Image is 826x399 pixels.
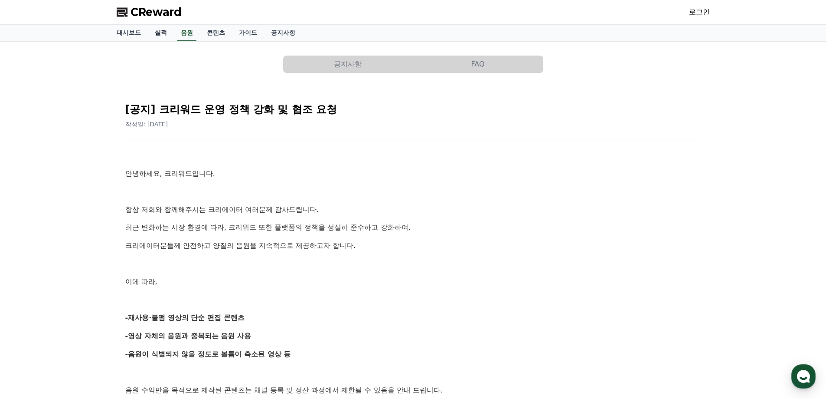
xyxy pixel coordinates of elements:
a: 대화 [57,275,112,297]
a: 홈 [3,275,57,297]
strong: -재사용·불펌 영상의 단순 편집 콘텐츠 [125,313,245,322]
span: 작성일: [DATE] [125,121,168,128]
p: 이에 따라, [125,276,701,287]
strong: -영상 자체의 음원과 중복되는 음원 사용 [125,332,251,340]
a: 대시보드 [110,25,148,41]
a: 설정 [112,275,167,297]
a: CReward [117,5,182,19]
a: 실적 [148,25,174,41]
a: 콘텐츠 [200,25,232,41]
span: 대화 [79,289,90,296]
span: 설정 [134,288,144,295]
a: 가이드 [232,25,264,41]
p: 최근 변화하는 시장 환경에 따라, 크리워드 또한 플랫폼의 정책을 성실히 준수하고 강화하여, [125,222,701,233]
p: 크리에이터분들께 안전하고 양질의 음원을 지속적으로 제공하고자 합니다. [125,240,701,251]
button: FAQ [413,56,543,73]
p: 음원 수익만을 목적으로 제작된 콘텐츠는 채널 등록 및 정산 과정에서 제한될 수 있음을 안내 드립니다. [125,385,701,396]
a: 음원 [177,25,196,41]
p: 안녕하세요, 크리워드입니다. [125,168,701,179]
p: 항상 저희와 함께해주시는 크리에이터 여러분께 감사드립니다. [125,204,701,215]
span: 홈 [27,288,33,295]
a: 로그인 [689,7,710,17]
h2: [공지] 크리워드 운영 정책 강화 및 협조 요청 [125,102,701,116]
button: 공지사항 [283,56,413,73]
strong: -음원이 식별되지 않을 정도로 볼륨이 축소된 영상 등 [125,350,291,358]
span: CReward [131,5,182,19]
a: 공지사항 [264,25,302,41]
